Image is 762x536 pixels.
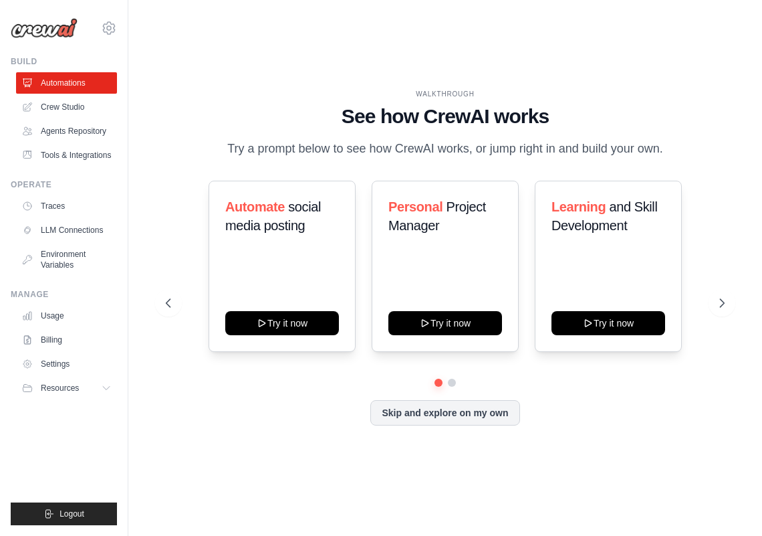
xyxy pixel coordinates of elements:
[11,179,117,190] div: Operate
[41,383,79,393] span: Resources
[388,199,442,214] span: Personal
[166,104,725,128] h1: See how CrewAI works
[16,244,117,276] a: Environment Variables
[16,72,117,94] a: Automations
[388,199,486,233] span: Project Manager
[551,199,657,233] span: and Skill Development
[16,145,117,166] a: Tools & Integrations
[16,329,117,351] a: Billing
[11,503,117,525] button: Logout
[16,219,117,241] a: LLM Connections
[16,195,117,217] a: Traces
[16,353,117,375] a: Settings
[16,96,117,118] a: Crew Studio
[11,56,117,67] div: Build
[551,199,606,214] span: Learning
[166,89,725,99] div: WALKTHROUGH
[225,311,339,335] button: Try it now
[16,120,117,142] a: Agents Repository
[225,199,321,233] span: social media posting
[370,400,519,426] button: Skip and explore on my own
[388,311,502,335] button: Try it now
[11,289,117,300] div: Manage
[551,311,665,335] button: Try it now
[11,18,78,38] img: Logo
[225,199,285,214] span: Automate
[221,139,670,159] p: Try a prompt below to see how CrewAI works, or jump right in and build your own.
[695,472,762,536] iframe: Chat Widget
[59,509,84,519] span: Logout
[16,305,117,327] a: Usage
[16,377,117,399] button: Resources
